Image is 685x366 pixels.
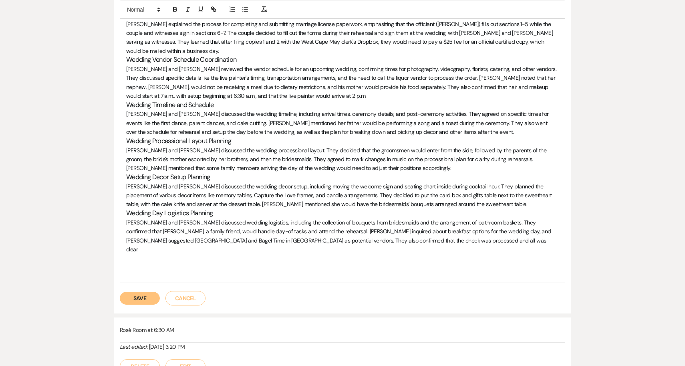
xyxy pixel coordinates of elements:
i: Last edited: [120,343,147,350]
div: [DATE] 3:20 PM [120,343,565,351]
span: [PERSON_NAME] explained the process for completing and submitting marriage license paperwork, emp... [126,20,554,55]
button: Cancel [165,291,205,305]
span: [PERSON_NAME] and [PERSON_NAME] discussed the wedding timeline, including arrival times, ceremony... [126,110,550,135]
span: Wedding Vendor Schedule Coordination [126,55,236,64]
p: Rosé Room at 6:30 AM [120,326,565,334]
span: Wedding Decor Setup Planning [126,173,210,181]
button: Save [120,292,160,305]
span: [PERSON_NAME] and [PERSON_NAME] discussed the wedding processional layout. They decided that the ... [126,147,548,172]
span: [PERSON_NAME] and [PERSON_NAME] discussed wedding logistics, including the collection of bouquets... [126,219,552,253]
span: [PERSON_NAME] and [PERSON_NAME] reviewed the vendor schedule for an upcoming wedding, confirming ... [126,65,558,99]
span: Wedding Day Logistics Planning [126,209,213,217]
span: Wedding Timeline and Schedule [126,101,214,109]
span: [PERSON_NAME] and [PERSON_NAME] discussed the wedding decor setup, including moving the welcome s... [126,183,553,208]
span: Wedding Processional Layout Planning [126,137,231,145]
